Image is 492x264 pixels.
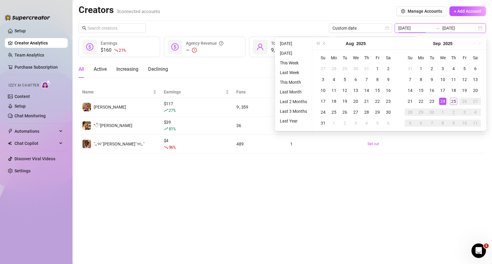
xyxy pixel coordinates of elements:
td: 2025-07-27 [318,63,329,74]
span: 1 [484,243,489,248]
td: 2025-09-06 [470,63,481,74]
div: 23 [428,98,435,105]
td: 2025-08-19 [339,96,350,107]
li: This Month [277,79,309,86]
span: question-circle [219,40,223,47]
td: 2025-09-10 [437,74,448,85]
span: *ੈ˚[PERSON_NAME] [94,123,132,128]
span: 81 % [169,126,176,132]
td: 2025-09-03 [350,118,361,129]
span: calendar [385,26,389,30]
div: 24 [439,98,446,105]
td: 2025-10-06 [416,118,426,129]
td: 2025-09-08 [416,74,426,85]
div: 26 [341,109,348,116]
div: 30 [352,65,359,72]
td: 2025-08-15 [372,85,383,96]
button: Last year (Control + left) [315,37,321,50]
td: 2025-08-25 [329,107,339,118]
h2: Creators [79,4,160,16]
div: 28 [330,65,338,72]
span: fall [164,145,168,149]
td: 2025-08-21 [361,96,372,107]
td: 2025-08-28 [361,107,372,118]
span: search [82,26,86,30]
div: 1 [290,141,360,147]
td: 2025-09-20 [470,85,481,96]
td: 2025-09-12 [459,74,470,85]
div: 18 [450,87,457,94]
a: Chat Monitoring [15,113,46,118]
div: 4 [363,119,370,127]
div: 6 [385,119,392,127]
div: 9 [385,76,392,83]
th: Tu [426,52,437,63]
div: 19 [461,87,468,94]
td: 2025-09-21 [405,96,416,107]
div: 4 [472,109,479,116]
td: 2025-08-10 [318,85,329,96]
div: All [79,66,84,73]
div: 7 [363,76,370,83]
div: 3 [352,119,359,127]
td: 2025-09-19 [459,85,470,96]
span: Name [82,89,152,95]
li: Last 3 Months [277,108,309,115]
span: Fans [236,89,278,95]
td: 2025-08-02 [383,63,394,74]
div: Increasing [116,66,138,73]
td: 2025-08-29 [372,107,383,118]
div: 30 [428,109,435,116]
div: 4 [330,76,338,83]
img: Daniela [83,103,91,111]
span: ˚｡୨୧˚[PERSON_NAME]˚୨୧｡˚ [94,142,145,146]
td: 2025-09-07 [405,74,416,85]
span: 27 % [169,107,176,113]
div: 4 [450,65,457,72]
div: 9,884 [271,47,291,54]
div: 31 [319,119,327,127]
div: 12 [341,87,348,94]
div: 10 [461,119,468,127]
iframe: Intercom live chat [471,243,486,258]
span: [PERSON_NAME] [94,105,126,109]
img: logo-BBDzfeDw.svg [5,15,50,21]
div: 1 [439,109,446,116]
input: Start date [398,25,433,31]
span: Custom date [332,24,389,33]
div: 16 [385,87,392,94]
td: 2025-10-10 [459,118,470,129]
th: Th [448,52,459,63]
div: 27 [472,98,479,105]
td: 2025-09-05 [459,63,470,74]
a: Discover Viral Videos [15,156,55,161]
div: 31 [406,65,414,72]
li: Last Week [277,69,309,76]
td: 2025-09-09 [426,74,437,85]
div: 3 [461,109,468,116]
div: $160 [101,47,126,54]
span: rise [164,108,168,112]
td: 2025-08-07 [361,74,372,85]
div: 24 [319,109,327,116]
input: End date [442,25,477,31]
button: + Add Account [449,6,486,16]
span: fall [114,48,118,52]
div: 10 [439,76,446,83]
div: 26 [461,98,468,105]
div: 9 [450,119,457,127]
div: 22 [417,98,425,105]
li: [DATE] [277,40,309,47]
div: 489 [236,141,283,147]
td: 2025-08-04 [329,74,339,85]
div: 19 [341,98,348,105]
div: 13 [472,76,479,83]
th: Su [318,52,329,63]
th: Fr [372,52,383,63]
div: 31 [363,65,370,72]
div: 3 [439,65,446,72]
span: user [257,43,264,51]
td: 2025-08-23 [383,96,394,107]
td: 2025-10-03 [459,107,470,118]
td: 2025-09-25 [448,96,459,107]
